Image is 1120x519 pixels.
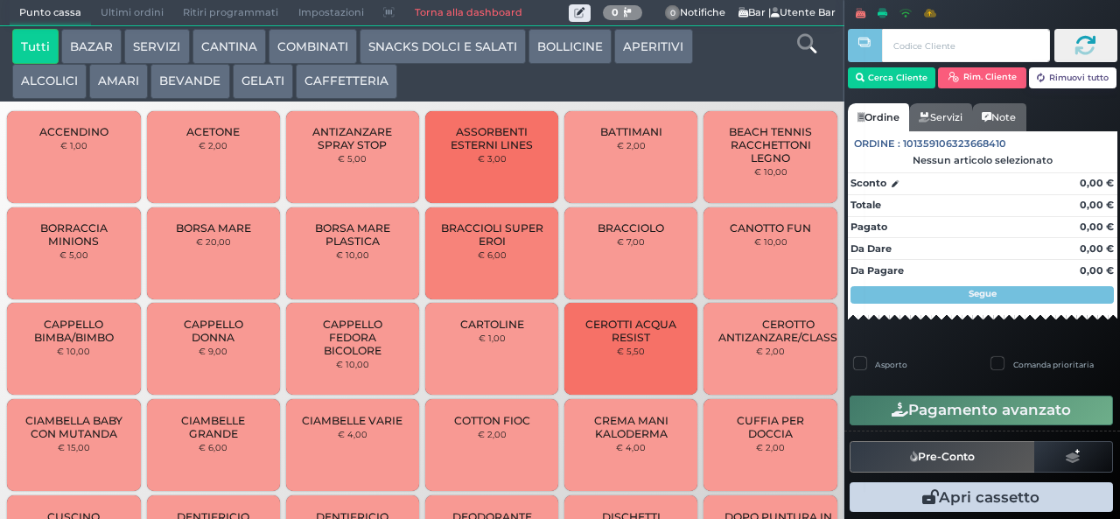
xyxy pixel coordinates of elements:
span: CUFFIA PER DOCCIA [718,414,822,440]
strong: 0,00 € [1080,264,1114,277]
small: € 9,00 [199,346,227,356]
button: GELATI [233,64,293,99]
strong: 0,00 € [1080,221,1114,233]
small: € 5,50 [617,346,645,356]
small: € 1,00 [60,140,87,151]
span: CARTOLINE [460,318,524,331]
button: Pagamento avanzato [850,396,1113,425]
input: Codice Cliente [882,29,1049,62]
small: € 5,00 [59,249,88,260]
button: CAFFETTERIA [296,64,397,99]
a: Note [972,103,1025,131]
small: € 1,00 [479,333,506,343]
span: ACCENDINO [39,125,108,138]
span: BRACCIOLI SUPER EROI [440,221,544,248]
small: € 2,00 [478,429,507,439]
span: CAPPELLO BIMBA/BIMBO [22,318,126,344]
small: € 10,00 [754,166,787,177]
span: ACETONE [186,125,240,138]
label: Comanda prioritaria [1013,359,1094,370]
small: € 10,00 [336,249,369,260]
span: 0 [665,5,681,21]
small: € 2,00 [199,140,227,151]
span: CIAMBELLE VARIE [302,414,402,427]
span: CEROTTI ACQUA RESIST [579,318,683,344]
span: BEACH TENNIS RACCHETTONI LEGNO [718,125,822,165]
button: SERVIZI [124,29,189,64]
span: CAPPELLO DONNA [161,318,265,344]
label: Asporto [875,359,907,370]
span: Impostazioni [289,1,374,25]
button: ALCOLICI [12,64,87,99]
button: AMARI [89,64,148,99]
span: CANOTTO FUN [730,221,811,235]
button: Rim. Cliente [938,67,1026,88]
span: 101359106323668410 [903,137,1006,151]
button: BAZAR [61,29,122,64]
span: Punto cassa [10,1,91,25]
strong: Totale [850,199,881,211]
button: Cerca Cliente [848,67,936,88]
span: COTTON FIOC [454,414,530,427]
span: BORRACCIA MINIONS [22,221,126,248]
span: Ordine : [854,137,900,151]
button: Tutti [12,29,59,64]
small: € 5,00 [338,153,367,164]
button: CANTINA [192,29,266,64]
a: Servizi [909,103,972,131]
strong: Da Dare [850,242,892,255]
small: € 20,00 [196,236,231,247]
small: € 10,00 [57,346,90,356]
small: € 4,00 [616,442,646,452]
span: ASSORBENTI ESTERNI LINES [440,125,544,151]
small: € 7,00 [617,236,645,247]
strong: Pagato [850,221,887,233]
small: € 6,00 [478,249,507,260]
small: € 2,00 [756,442,785,452]
a: Ordine [848,103,909,131]
strong: Segue [969,288,997,299]
button: Apri cassetto [850,482,1113,512]
span: CEROTTO ANTIZANZARE/CLASSICO [718,318,857,344]
small: € 4,00 [338,429,367,439]
strong: 0,00 € [1080,177,1114,189]
strong: Sconto [850,176,886,191]
span: CIAMBELLA BABY CON MUTANDA [22,414,126,440]
button: Rimuovi tutto [1029,67,1117,88]
span: CIAMBELLE GRANDE [161,414,265,440]
button: BOLLICINE [528,29,612,64]
span: ANTIZANZARE SPRAY STOP [301,125,405,151]
small: € 15,00 [58,442,90,452]
small: € 6,00 [199,442,227,452]
small: € 10,00 [336,359,369,369]
button: BEVANDE [150,64,229,99]
small: € 2,00 [617,140,646,151]
span: CREMA MANI KALODERMA [579,414,683,440]
strong: 0,00 € [1080,242,1114,255]
span: BATTIMANI [600,125,662,138]
span: CAPPELLO FEDORA BICOLORE [301,318,405,357]
span: Ultimi ordini [91,1,173,25]
button: Pre-Conto [850,441,1035,473]
div: Nessun articolo selezionato [848,154,1117,166]
button: APERITIVI [614,29,692,64]
button: COMBINATI [269,29,357,64]
span: BORSA MARE PLASTICA [301,221,405,248]
strong: Da Pagare [850,264,904,277]
small: € 10,00 [754,236,787,247]
span: Ritiri programmati [173,1,288,25]
small: € 3,00 [478,153,507,164]
span: BRACCIOLO [598,221,664,235]
button: SNACKS DOLCI E SALATI [360,29,526,64]
b: 0 [612,6,619,18]
small: € 2,00 [756,346,785,356]
strong: 0,00 € [1080,199,1114,211]
span: BORSA MARE [176,221,251,235]
a: Torna alla dashboard [404,1,531,25]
